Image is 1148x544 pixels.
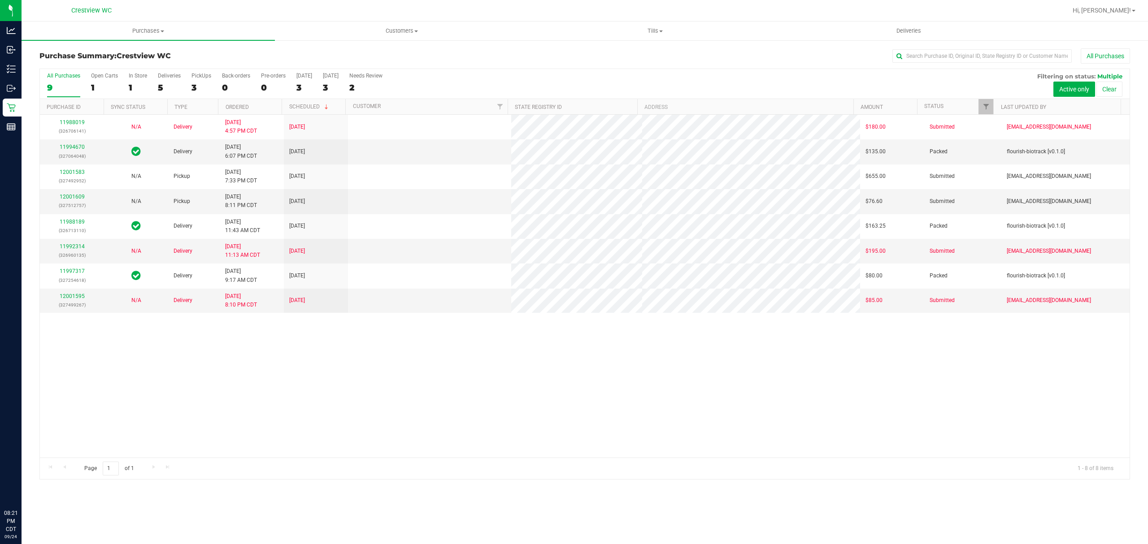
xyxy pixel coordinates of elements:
span: $135.00 [865,147,886,156]
span: $163.25 [865,222,886,230]
a: Filter [493,99,508,114]
span: [EMAIL_ADDRESS][DOMAIN_NAME] [1007,123,1091,131]
p: (327492952) [45,177,99,185]
div: 1 [129,82,147,93]
p: (326960135) [45,251,99,259]
p: 09/24 [4,533,17,540]
div: Pre-orders [261,73,286,79]
a: State Registry ID [515,104,562,110]
span: Delivery [174,272,192,280]
span: Crestview WC [117,52,171,60]
a: Customers [275,22,528,40]
a: Status [924,103,944,109]
button: N/A [131,172,141,181]
button: All Purchases [1081,48,1130,64]
span: Submitted [930,123,955,131]
span: Not Applicable [131,198,141,204]
span: Delivery [174,247,192,255]
span: Packed [930,272,948,280]
span: [DATE] 11:13 AM CDT [225,242,260,259]
span: Submitted [930,172,955,181]
div: 0 [261,82,286,93]
p: (327499267) [45,301,99,309]
p: 08:21 PM CDT [4,509,17,533]
span: $76.60 [865,197,883,206]
span: [DATE] [289,222,305,230]
div: Needs Review [349,73,383,79]
span: [DATE] [289,197,305,206]
inline-svg: Outbound [7,84,16,93]
p: (327064048) [45,152,99,160]
span: Not Applicable [131,248,141,254]
span: [DATE] [289,296,305,305]
span: Multiple [1097,73,1122,80]
button: N/A [131,296,141,305]
span: Submitted [930,296,955,305]
span: Delivery [174,147,192,156]
span: Delivery [174,222,192,230]
span: Not Applicable [131,173,141,179]
span: Pickup [174,197,190,206]
a: 11988189 [60,219,85,225]
iframe: Resource center [9,472,36,499]
a: 12001595 [60,293,85,299]
div: Open Carts [91,73,118,79]
div: [DATE] [323,73,339,79]
input: 1 [103,462,119,475]
a: Purchase ID [47,104,81,110]
span: Purchases [22,27,275,35]
span: Page of 1 [77,462,141,475]
span: [DATE] [289,172,305,181]
a: Sync Status [111,104,145,110]
p: (327254618) [45,276,99,285]
span: [DATE] [289,247,305,255]
span: [DATE] 8:10 PM CDT [225,292,257,309]
span: Customers [275,27,528,35]
div: In Store [129,73,147,79]
a: Customer [353,103,381,109]
span: $85.00 [865,296,883,305]
a: Ordered [226,104,249,110]
div: 3 [296,82,312,93]
span: [DATE] 9:17 AM CDT [225,267,257,284]
a: 11994670 [60,144,85,150]
span: 1 - 8 of 8 items [1070,462,1121,475]
div: 3 [191,82,211,93]
button: Active only [1053,82,1095,97]
th: Address [637,99,853,115]
span: [DATE] 7:33 PM CDT [225,168,257,185]
span: [EMAIL_ADDRESS][DOMAIN_NAME] [1007,197,1091,206]
button: N/A [131,197,141,206]
span: Filtering on status: [1037,73,1096,80]
div: 2 [349,82,383,93]
span: [DATE] 6:07 PM CDT [225,143,257,160]
span: Crestview WC [71,7,112,14]
div: PickUps [191,73,211,79]
inline-svg: Analytics [7,26,16,35]
span: [DATE] 11:43 AM CDT [225,218,260,235]
a: Purchases [22,22,275,40]
span: flourish-biotrack [v0.1.0] [1007,272,1065,280]
span: [EMAIL_ADDRESS][DOMAIN_NAME] [1007,296,1091,305]
a: 11988019 [60,119,85,125]
button: N/A [131,123,141,131]
a: Tills [528,22,782,40]
span: Delivery [174,296,192,305]
div: 3 [323,82,339,93]
div: 5 [158,82,181,93]
a: 12001609 [60,194,85,200]
div: 9 [47,82,80,93]
span: [EMAIL_ADDRESS][DOMAIN_NAME] [1007,172,1091,181]
span: [DATE] [289,147,305,156]
a: Last Updated By [1001,104,1046,110]
a: 12001583 [60,169,85,175]
div: Deliveries [158,73,181,79]
a: Type [174,104,187,110]
div: Back-orders [222,73,250,79]
a: 11992314 [60,243,85,250]
p: (326706141) [45,127,99,135]
span: Deliveries [884,27,933,35]
span: Pickup [174,172,190,181]
span: Packed [930,222,948,230]
span: $180.00 [865,123,886,131]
